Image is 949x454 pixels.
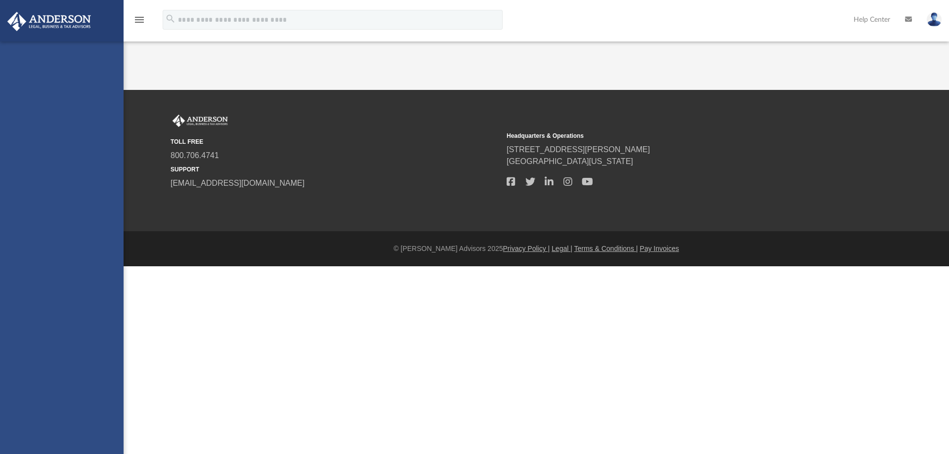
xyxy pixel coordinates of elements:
a: [STREET_ADDRESS][PERSON_NAME] [507,145,650,154]
a: Legal | [552,245,572,252]
img: User Pic [927,12,942,27]
a: Terms & Conditions | [574,245,638,252]
div: © [PERSON_NAME] Advisors 2025 [124,244,949,254]
a: [GEOGRAPHIC_DATA][US_STATE] [507,157,633,165]
i: menu [133,14,145,26]
a: Pay Invoices [640,245,679,252]
i: search [165,13,176,24]
a: menu [133,19,145,26]
small: Headquarters & Operations [507,131,836,140]
small: SUPPORT [171,165,500,174]
a: Privacy Policy | [503,245,550,252]
a: 800.706.4741 [171,151,219,160]
img: Anderson Advisors Platinum Portal [171,115,230,127]
small: TOLL FREE [171,137,500,146]
img: Anderson Advisors Platinum Portal [4,12,94,31]
a: [EMAIL_ADDRESS][DOMAIN_NAME] [171,179,304,187]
